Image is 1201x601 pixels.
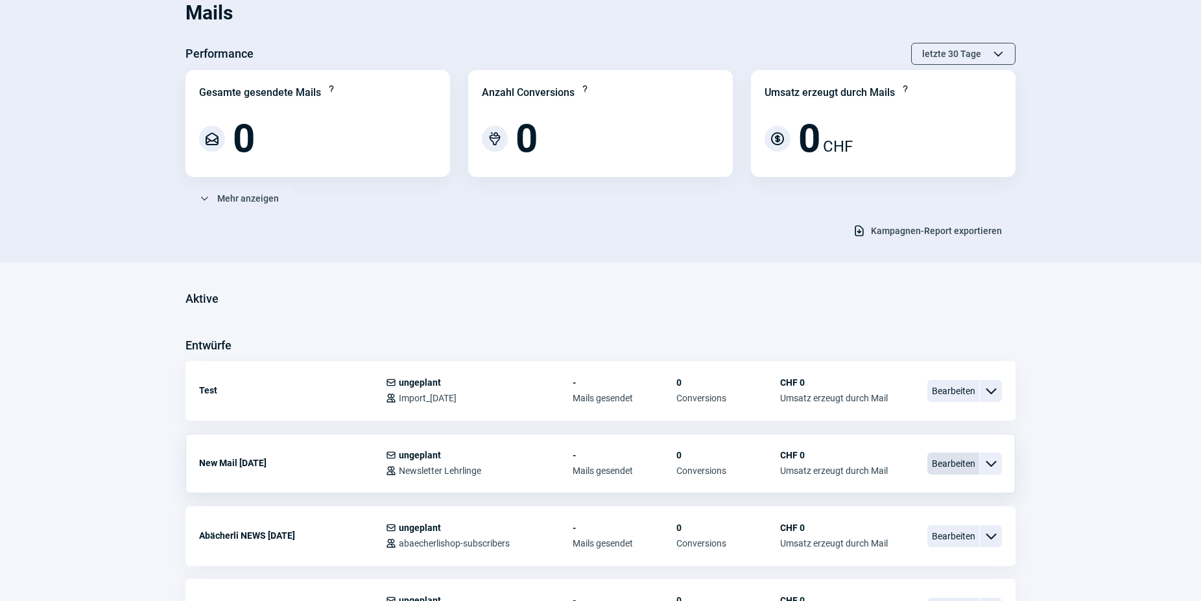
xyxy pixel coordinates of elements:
span: Mails gesendet [573,393,676,403]
div: Test [199,377,386,403]
div: Umsatz erzeugt durch Mails [765,85,895,100]
span: ungeplant [399,523,441,533]
span: - [573,450,676,460]
span: 0 [676,450,780,460]
button: Kampagnen-Report exportieren [839,220,1016,242]
span: letzte 30 Tage [922,43,981,64]
span: Bearbeiten [927,525,979,547]
span: - [573,523,676,533]
span: Bearbeiten [927,380,979,402]
span: Mails gesendet [573,538,676,548]
span: CHF 0 [780,377,888,388]
span: Umsatz erzeugt durch Mail [780,538,888,548]
span: ungeplant [399,450,441,460]
span: 0 [233,119,255,158]
div: New Mail [DATE] [199,450,386,476]
span: CHF [823,135,853,158]
h3: Entwürfe [185,335,232,356]
span: Conversions [676,465,780,476]
span: Umsatz erzeugt durch Mail [780,465,888,476]
span: ungeplant [399,377,441,388]
span: Import_[DATE] [399,393,457,403]
span: 0 [676,523,780,533]
span: Mails gesendet [573,465,676,476]
span: CHF 0 [780,450,888,460]
h3: Performance [185,43,254,64]
span: - [573,377,676,388]
span: 0 [516,119,538,158]
span: CHF 0 [780,523,888,533]
span: Bearbeiten [927,453,979,475]
h3: Aktive [185,289,219,309]
span: Conversions [676,393,780,403]
span: abaecherlishop-subscribers [399,538,510,548]
span: Umsatz erzeugt durch Mail [780,393,888,403]
span: Kampagnen-Report exportieren [871,220,1002,241]
span: Newsletter Lehrlinge [399,465,481,476]
div: Abächerli NEWS [DATE] [199,523,386,548]
span: Mehr anzeigen [217,188,279,209]
span: Conversions [676,538,780,548]
button: Mehr anzeigen [185,187,292,209]
div: Anzahl Conversions [482,85,575,100]
span: 0 [676,377,780,388]
span: 0 [798,119,820,158]
div: Gesamte gesendete Mails [199,85,321,100]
